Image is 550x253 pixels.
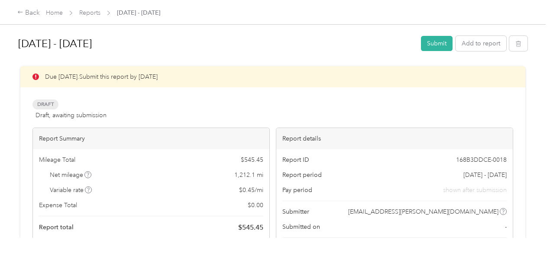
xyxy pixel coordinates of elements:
[456,36,506,51] button: Add to report
[18,33,415,54] h1: Sep 16 - 30, 2025
[241,155,263,164] span: $ 545.45
[282,186,312,195] span: Pay period
[17,8,40,18] div: Back
[32,99,58,109] span: Draft
[234,170,263,179] span: 1,212.1 mi
[463,170,507,179] span: [DATE] - [DATE]
[36,111,107,120] span: Draft, awaiting submission
[46,9,63,16] a: Home
[501,205,550,253] iframe: Everlance-gr Chat Button Frame
[117,8,160,17] span: [DATE] - [DATE]
[39,223,74,232] span: Report total
[276,128,513,149] div: Report details
[443,186,507,195] span: shown after submission
[282,155,309,164] span: Report ID
[282,170,322,179] span: Report period
[282,222,320,231] span: Submitted on
[421,36,453,51] button: Submit
[20,66,525,87] div: Due [DATE]. Submit this report by [DATE]
[50,170,92,179] span: Net mileage
[79,9,100,16] a: Reports
[50,186,92,195] span: Variable rate
[348,207,498,216] span: [EMAIL_ADDRESS][PERSON_NAME][DOMAIN_NAME]
[238,222,263,233] span: $ 545.45
[39,201,77,210] span: Expense Total
[248,201,263,210] span: $ 0.00
[239,186,263,195] span: $ 0.45 / mi
[456,155,507,164] span: 168B3DDCE-0018
[39,155,75,164] span: Mileage Total
[33,128,269,149] div: Report Summary
[282,207,309,216] span: Submitter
